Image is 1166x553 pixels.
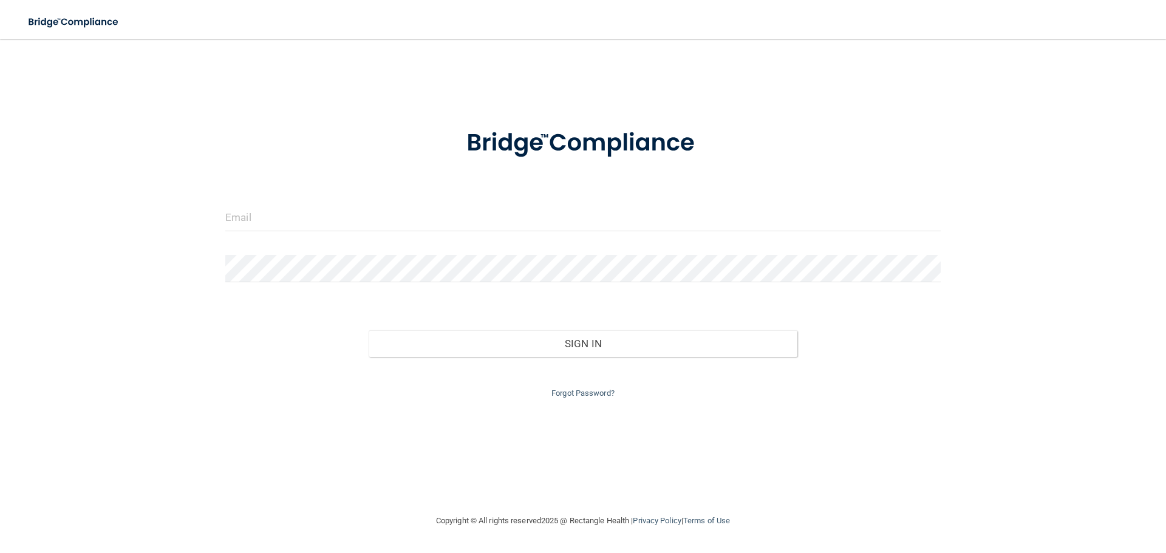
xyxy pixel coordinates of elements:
[442,112,724,175] img: bridge_compliance_login_screen.278c3ca4.svg
[225,204,941,231] input: Email
[551,388,615,398] a: Forgot Password?
[18,10,130,35] img: bridge_compliance_login_screen.278c3ca4.svg
[369,330,798,357] button: Sign In
[683,516,730,525] a: Terms of Use
[361,501,805,540] div: Copyright © All rights reserved 2025 @ Rectangle Health | |
[633,516,681,525] a: Privacy Policy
